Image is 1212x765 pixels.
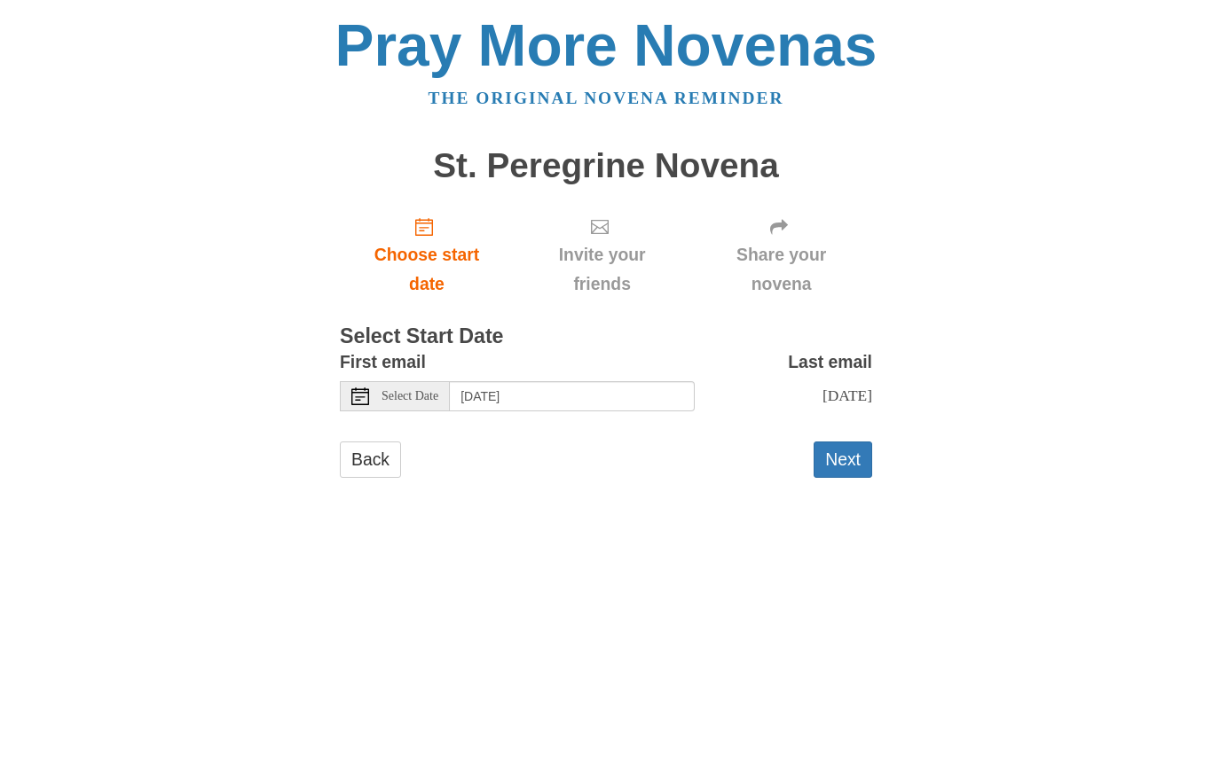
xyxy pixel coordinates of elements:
[822,386,872,404] span: [DATE]
[382,390,438,402] span: Select Date
[814,441,872,478] button: Next
[335,12,878,78] a: Pray More Novenas
[514,202,690,308] div: Click "Next" to confirm your start date first.
[340,202,514,308] a: Choose start date
[788,347,872,377] label: Last email
[340,441,401,478] a: Back
[690,202,872,308] div: Click "Next" to confirm your start date first.
[531,240,673,299] span: Invite your friends
[340,347,426,377] label: First email
[340,147,872,185] h1: St. Peregrine Novena
[358,240,496,299] span: Choose start date
[708,240,854,299] span: Share your novena
[429,89,784,107] a: The original novena reminder
[340,325,872,348] h3: Select Start Date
